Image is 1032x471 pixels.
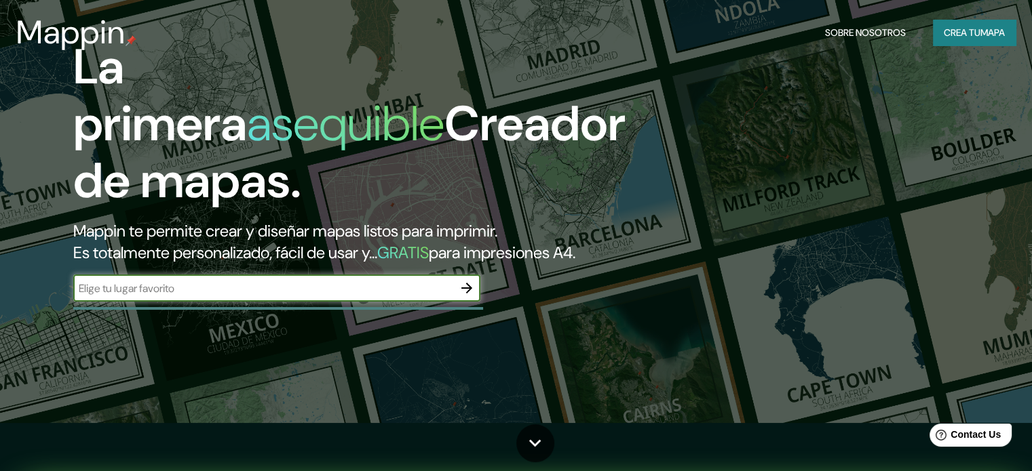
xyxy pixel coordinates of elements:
button: Sobre nosotros [820,20,911,45]
input: Elige tu lugar favorito [73,281,453,296]
img: pin de mapeo [126,35,136,46]
button: Crea tumapa [933,20,1016,45]
font: Mappin te permite crear y diseñar mapas listos para imprimir. [73,220,497,241]
font: para impresiones A4. [429,242,575,263]
font: mapa [980,26,1005,39]
font: GRATIS [377,242,429,263]
font: Creador de mapas. [73,92,626,212]
font: asequible [247,92,444,155]
font: Sobre nosotros [825,26,906,39]
font: Es totalmente personalizado, fácil de usar y... [73,242,377,263]
font: La primera [73,35,247,155]
font: Crea tu [944,26,980,39]
font: Mappin [16,11,126,54]
iframe: Help widget launcher [911,418,1017,456]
